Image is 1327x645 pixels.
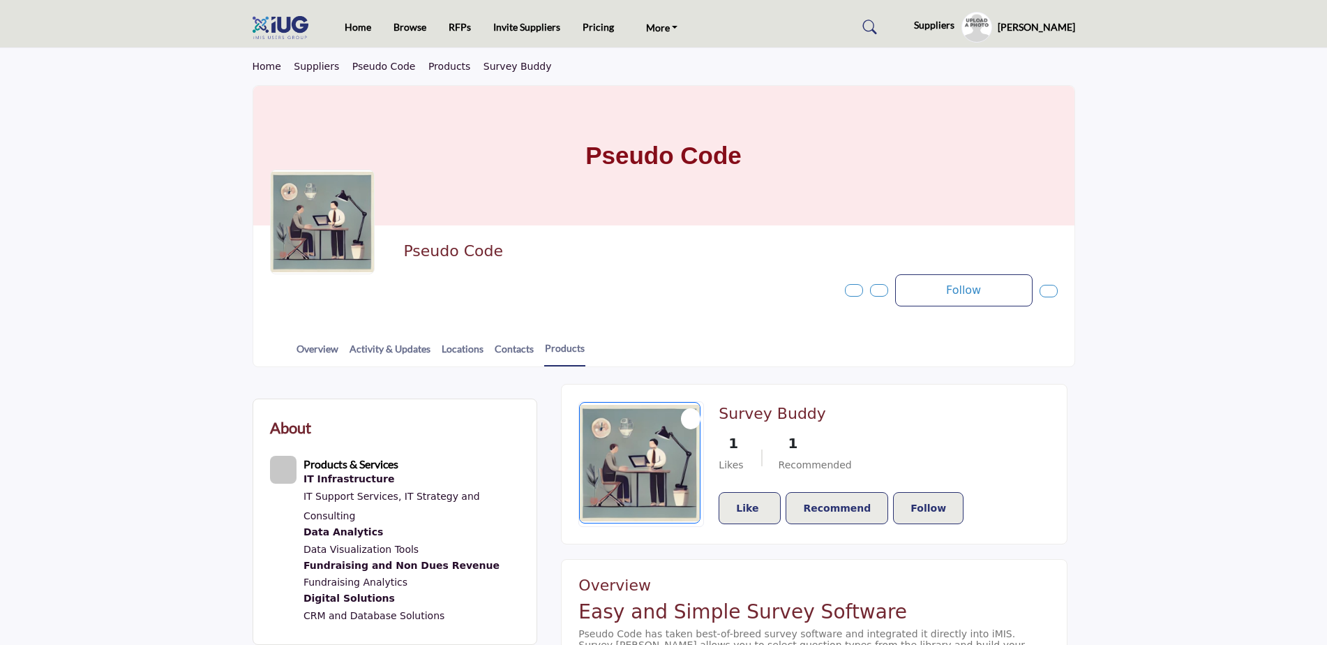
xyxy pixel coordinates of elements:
h1: Pseudo Code [585,86,742,225]
a: Activity & Updates [349,341,431,366]
h5: [PERSON_NAME] [998,20,1075,34]
div: Reliable providers of hardware, software, and network solutions to ensure a secure and efficient ... [303,473,520,487]
img: Survey Buddy [579,402,700,524]
a: Survey Buddy [474,61,552,72]
button: Show hide supplier dropdown [961,12,992,43]
a: Home [345,21,371,33]
a: Suppliers [294,61,352,72]
h2: Survey Buddy [719,405,968,423]
span: 1 [788,433,798,454]
div: Suppliers [894,17,954,34]
p: Follow [910,500,946,517]
a: Products [544,341,585,366]
a: Products [419,61,470,72]
h5: Suppliers [914,19,954,31]
a: Products & Services [303,459,398,470]
p: Like [736,500,758,517]
button: Follow [893,492,964,524]
div: Cutting-edge tech providers delivering custom software, mobile applications, and web solutions fo... [303,592,520,606]
a: Home [253,61,294,72]
a: Digital Solutions [303,592,520,606]
a: Fundraising and Non Dues Revenue [303,559,520,573]
h2: Pseudo Code [403,242,787,260]
p: Recommend [803,500,871,517]
a: IT Support Services, [303,491,401,502]
img: site Logo [253,16,315,39]
a: Browse [393,21,426,33]
div: Providers of advanced data analysis tools and services to help organizations unlock valuable insi... [303,526,520,540]
button: Recommend [786,492,888,524]
span: 1 [728,433,738,454]
button: Like [870,284,888,297]
p: Recommended [779,459,852,473]
a: Pricing [583,21,614,33]
a: Contacts [494,341,534,366]
h2: About [270,416,311,439]
b: Products & Services [303,457,398,470]
a: IT Infrastructure [303,473,520,487]
a: Search [849,16,886,38]
h2: Overview [578,577,1050,595]
a: Fundraising Analytics [303,577,407,588]
a: More [636,17,688,37]
button: Follow [895,274,1033,306]
a: Overview [296,341,339,366]
a: Data Analytics [303,526,520,540]
span: Add to List [681,408,700,429]
a: Data Visualization Tools [303,544,419,555]
button: More details [1040,285,1058,297]
a: Pseudo Code [352,61,416,72]
a: Like [719,492,781,524]
a: RFPs [449,21,471,33]
a: Locations [441,341,484,366]
a: Invite Suppliers [493,21,560,33]
a: CRM and Database Solutions [303,610,444,621]
div: Innovative solutions to enhance fundraising efforts, non-dues revenue, donor engagement, and long... [303,559,520,573]
a: IT Strategy and Consulting [303,491,480,521]
p: Likes [719,459,743,473]
h2: Easy and Simple Survey Software [578,600,1050,624]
